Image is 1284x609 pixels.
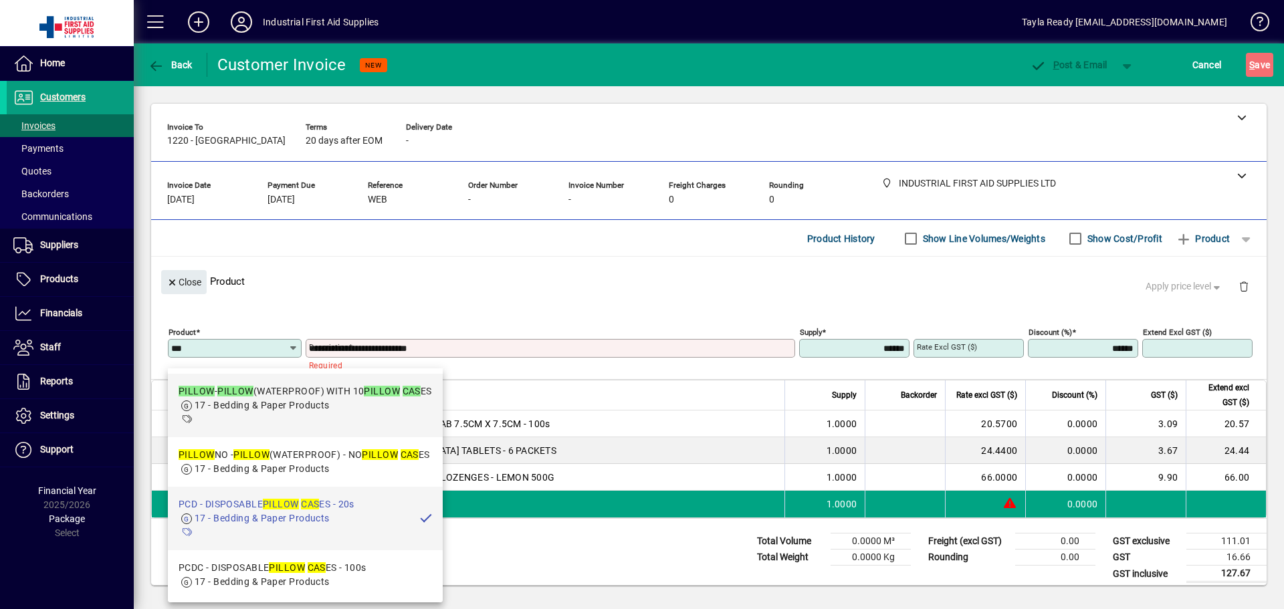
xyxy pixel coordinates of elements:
[827,444,857,457] span: 1.0000
[40,342,61,352] span: Staff
[954,471,1017,484] div: 66.0000
[1194,380,1249,410] span: Extend excl GST ($)
[13,143,64,154] span: Payments
[40,376,73,386] span: Reports
[954,444,1017,457] div: 24.4400
[167,136,286,146] span: 1220 - [GEOGRAPHIC_DATA]
[769,195,774,205] span: 0
[273,443,288,458] span: INDUSTRIAL FIRST AID SUPPLIES LTD
[40,308,82,318] span: Financials
[468,195,471,205] span: -
[1023,53,1114,77] button: Post & Email
[669,195,674,205] span: 0
[365,61,382,70] span: NEW
[7,160,134,182] a: Quotes
[263,11,379,33] div: Industrial First Aid Supplies
[309,358,784,372] mat-error: Required
[1186,533,1267,550] td: 111.01
[827,417,857,431] span: 1.0000
[827,497,857,511] span: 1.0000
[1228,270,1260,302] button: Delete
[38,485,96,496] span: Financial Year
[217,54,346,76] div: Customer Invoice
[1053,59,1059,70] span: P
[1246,53,1273,77] button: Save
[49,513,85,524] span: Package
[273,416,288,431] span: INDUSTRIAL FIRST AID SUPPLIES LTD
[750,550,831,566] td: Total Weight
[273,470,288,485] span: INDUSTRIAL FIRST AID SUPPLIES LTD
[203,388,219,402] span: Item
[954,417,1017,431] div: 20.5700
[7,205,134,228] a: Communications
[161,270,207,294] button: Close
[1106,550,1186,566] td: GST
[406,136,409,146] span: -
[203,444,235,457] div: HISTA6
[7,114,134,137] a: Invoices
[7,47,134,80] a: Home
[1022,11,1227,33] div: Tayla Ready [EMAIL_ADDRESS][DOMAIN_NAME]
[1030,59,1107,70] span: ost & Email
[917,342,977,352] mat-label: Rate excl GST ($)
[1186,566,1267,582] td: 127.67
[203,417,237,431] div: GST100
[831,533,911,550] td: 0.0000 M³
[40,273,78,284] span: Products
[750,533,831,550] td: Total Volume
[203,471,250,484] div: PROPL500
[1186,464,1266,491] td: 66.00
[1186,550,1267,566] td: 16.66
[40,57,65,68] span: Home
[328,417,550,431] span: STERILE NON-WOVEN SWAB 7.5CM X 7.5CM - 100s
[901,388,937,402] span: Backorder
[831,550,911,566] td: 0.0000 Kg
[1186,410,1266,437] td: 20.57
[1249,59,1255,70] span: S
[1015,533,1095,550] td: 0.00
[827,471,857,484] span: 1.0000
[220,10,263,34] button: Profile
[328,471,555,484] span: NATURE CARE PROPOLIS LOZENGES - LEMON 500G
[956,388,1017,402] span: Rate excl GST ($)
[40,239,78,250] span: Suppliers
[13,120,56,131] span: Invoices
[144,53,196,77] button: Back
[800,328,822,337] mat-label: Supply
[13,211,92,222] span: Communications
[13,166,51,176] span: Quotes
[568,195,571,205] span: -
[922,533,1015,550] td: Freight (excl GST)
[7,229,134,262] a: Suppliers
[1192,54,1222,76] span: Cancel
[134,53,207,77] app-page-header-button: Back
[7,331,134,364] a: Staff
[1029,328,1072,337] mat-label: Discount (%)
[296,497,312,511] span: INDUSTRIAL FIRST AID SUPPLIES LTD
[7,433,134,467] a: Support
[1143,328,1212,337] mat-label: Extend excl GST ($)
[1189,53,1225,77] button: Cancel
[167,271,201,293] span: Close
[7,137,134,160] a: Payments
[1025,437,1105,464] td: 0.0000
[1241,3,1267,46] a: Knowledge Base
[1025,464,1105,491] td: 0.0000
[1151,388,1178,402] span: GST ($)
[13,189,69,199] span: Backorders
[328,388,369,402] span: Description
[1140,275,1228,299] button: Apply price level
[1146,279,1223,293] span: Apply price level
[148,59,193,70] span: Back
[920,232,1045,245] label: Show Line Volumes/Weights
[1105,464,1186,491] td: 9.90
[169,328,196,337] mat-label: Product
[1025,491,1105,517] td: 0.0000
[40,444,74,455] span: Support
[1106,566,1186,582] td: GST inclusive
[7,297,134,330] a: Financials
[368,195,387,205] span: WEB
[40,92,86,102] span: Customers
[1106,533,1186,550] td: GST exclusive
[1105,410,1186,437] td: 3.09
